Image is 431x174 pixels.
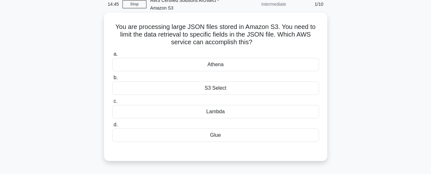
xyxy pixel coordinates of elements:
[112,58,319,71] div: Athena
[112,105,319,118] div: Lambda
[114,51,118,57] span: a.
[112,129,319,142] div: Glue
[112,23,320,46] h5: You are processing large JSON files stored in Amazon S3. You need to limit the data retrieval to ...
[123,0,146,8] a: Stop
[112,81,319,95] div: S3 Select
[114,122,118,127] span: d.
[114,75,118,80] span: b.
[114,98,117,104] span: c.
